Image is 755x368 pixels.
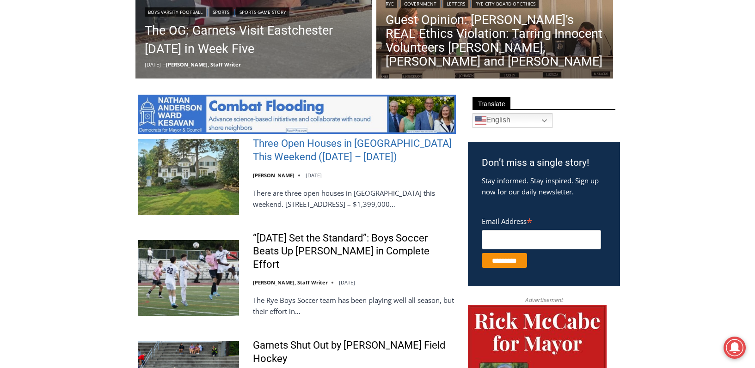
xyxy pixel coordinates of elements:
[516,296,572,304] span: Advertisement
[253,187,456,210] p: There are three open houses in [GEOGRAPHIC_DATA] this weekend. [STREET_ADDRESS] – $1,399,000…
[145,6,363,17] div: | |
[253,232,456,271] a: “[DATE] Set the Standard”: Boys Soccer Beats Up [PERSON_NAME] in Complete Effort
[253,339,456,365] a: Garnets Shut Out by [PERSON_NAME] Field Hockey
[482,175,606,197] p: Stay informed. Stay inspired. Sign up now for our daily newsletter.
[145,61,161,68] time: [DATE]
[473,97,510,109] span: Translate
[0,92,138,115] a: [PERSON_NAME] Read Sanctuary Fall Fest: [DATE]
[138,139,239,215] img: Three Open Houses in Rye This Weekend (October 11 – 12)
[473,113,552,128] a: English
[253,137,456,163] a: Three Open Houses in [GEOGRAPHIC_DATA] This Weekend ([DATE] – [DATE])
[138,240,239,316] img: “Today Set the Standard”: Boys Soccer Beats Up Pelham in Complete Effort
[7,93,123,114] h4: [PERSON_NAME] Read Sanctuary Fall Fest: [DATE]
[242,92,429,113] span: Intern @ [DOMAIN_NAME]
[339,279,355,286] time: [DATE]
[475,115,486,126] img: en
[233,0,437,90] div: "We would have speakers with experience in local journalism speak to us about their experiences a...
[306,172,322,179] time: [DATE]
[145,7,206,17] a: Boys Varsity Football
[166,61,241,68] a: [PERSON_NAME], Staff Writer
[97,26,134,78] div: Two by Two Animal Haven & The Nature Company: The Wild World of Animals
[236,7,289,17] a: Sports Game Story
[253,172,295,179] a: [PERSON_NAME]
[482,212,601,229] label: Email Address
[222,90,448,115] a: Intern @ [DOMAIN_NAME]
[97,80,101,89] div: 6
[386,13,604,68] a: Guest Opinion: [PERSON_NAME]’s REAL Ethics Violation: Tarring Innocent Volunteers [PERSON_NAME], ...
[145,21,363,58] a: The OG: Garnets Visit Eastchester [DATE] in Week Five
[253,295,456,317] p: The Rye Boys Soccer team has been playing well all season, but their effort in…
[209,7,233,17] a: Sports
[482,156,606,170] h3: Don’t miss a single story!
[253,279,328,286] a: [PERSON_NAME], Staff Writer
[163,61,166,68] span: –
[104,80,106,89] div: /
[108,80,112,89] div: 6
